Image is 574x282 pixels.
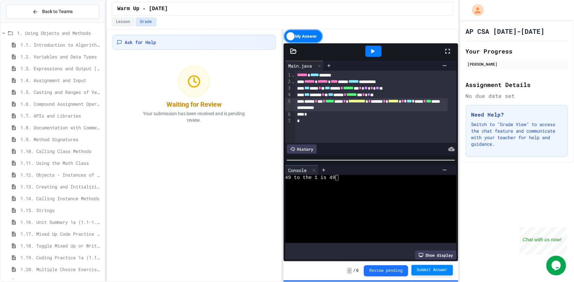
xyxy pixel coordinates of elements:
div: Main.java [285,61,324,71]
div: 2 [285,78,292,85]
span: 1.17. Mixed Up Code Practice 1.1-1.6 [20,230,102,237]
span: 1.11. Using the Math Class [20,160,102,166]
span: Fold line [292,72,295,77]
span: - [347,268,352,274]
span: 1.20. Multiple Choice Exercises for Unit 1a (1.1-1.6) [20,266,102,273]
h3: Need Help? [471,111,562,119]
span: Warm Up - [DATE] [117,5,168,13]
span: 1.15. Strings [20,207,102,214]
div: [PERSON_NAME] [468,61,566,67]
iframe: chat widget [519,227,567,255]
div: History [287,144,317,154]
div: Console [285,165,318,175]
span: 1.13. Creating and Initializing Objects: Constructors [20,183,102,190]
span: 1.6. Compound Assignment Operators [20,100,102,107]
span: Back to Teams [42,8,73,15]
span: Ask for Help [125,39,156,46]
div: Main.java [285,62,315,69]
div: 1 [285,72,292,78]
div: 3 [285,85,292,92]
span: 1.10. Calling Class Methods [20,148,102,155]
iframe: chat widget [546,256,567,275]
span: 1.3. Expressions and Output [New] [20,65,102,72]
div: 4 [285,92,292,98]
div: 5 [285,98,292,111]
span: 1.1. Introduction to Algorithms, Programming, and Compilers [20,41,102,48]
span: Submit Answer [417,268,448,273]
span: 1.14. Calling Instance Methods [20,195,102,202]
div: Waiting for Review [166,100,222,109]
span: 1.7. APIs and Libraries [20,112,102,119]
span: 1.19. Coding Practice 1a (1.1-1.6) [20,254,102,261]
div: No due date set [466,92,568,100]
div: 6 [285,111,292,118]
span: 0 [356,268,359,273]
span: 1.18. Toggle Mixed Up or Write Code Practice 1.1-1.6 [20,242,102,249]
span: 1.16. Unit Summary 1a (1.1-1.6) [20,219,102,226]
span: 1.9. Method Signatures [20,136,102,143]
span: 1.2. Variables and Data Types [20,53,102,60]
span: Fold line [292,79,295,84]
div: Show display [415,250,457,260]
p: Switch to "Grade View" to access the chat feature and communicate with your teacher for help and ... [471,121,562,147]
span: / [353,268,356,273]
button: Review pending [364,265,408,276]
p: Your submission has been received and is pending review. [135,110,253,123]
span: 1.4. Assignment and Input [20,77,102,84]
span: 1. Using Objects and Methods [17,30,102,36]
h2: Your Progress [466,47,568,56]
button: Submit Answer [412,265,453,275]
button: Back to Teams [6,5,99,19]
span: 1.5. Casting and Ranges of Values [20,89,102,96]
span: 49 to the 1 is 49 [285,175,336,181]
div: My Account [465,3,486,18]
h1: AP CSA [DATE]-[DATE] [466,27,545,36]
button: Grade [136,18,156,26]
h2: Assignment Details [466,80,568,89]
div: Console [285,167,310,174]
div: 7 [285,118,292,124]
span: 1.8. Documentation with Comments and Preconditions [20,124,102,131]
span: 1.12. Objects - Instances of Classes [20,171,102,178]
button: Lesson [112,18,135,26]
